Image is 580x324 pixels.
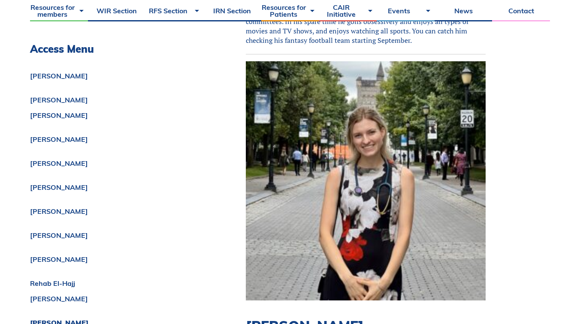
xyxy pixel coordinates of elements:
a: [PERSON_NAME] [30,295,203,302]
a: [PERSON_NAME] [30,72,203,79]
a: [PERSON_NAME] [30,112,203,119]
a: [PERSON_NAME] [30,160,203,167]
a: [PERSON_NAME] [30,96,203,103]
a: Rehab El-Hajj [30,280,203,287]
a: [PERSON_NAME] [30,184,203,191]
a: [PERSON_NAME] [30,136,203,143]
a: [PERSON_NAME] [30,256,203,263]
a: [PERSON_NAME] [30,208,203,215]
a: [PERSON_NAME] [30,232,203,239]
h3: Access Menu [30,43,203,55]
